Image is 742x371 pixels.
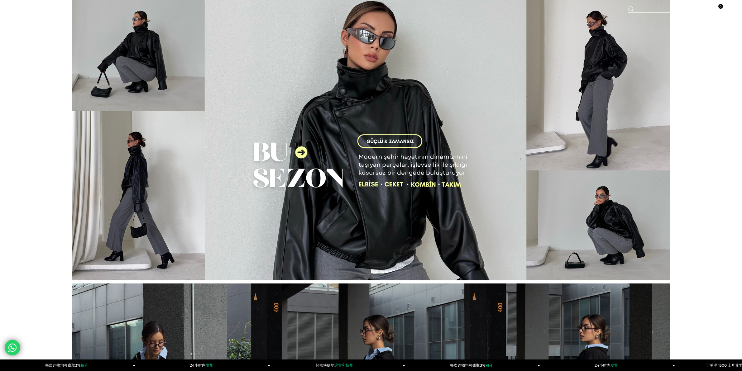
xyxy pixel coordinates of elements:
font: 外套 [20,94,33,101]
a: 主页 [20,44,106,52]
a: 轻松快捷地退货和换货！ [270,359,405,371]
font: 每次购物均可赚取3% [450,363,485,368]
a: 24小时内发货 [135,359,270,371]
a: 裙子 [20,81,106,89]
font: 配饰 [20,156,33,164]
a: 净价 50% 折扣 [20,69,106,77]
a: 每次购物均可赚取3%积分 [0,359,135,371]
font: 积分 [485,363,493,368]
font: 新品上市 [20,56,45,64]
font: 畅销书 [20,144,39,151]
a: 配饰 [20,156,106,164]
a: 畅销书 [20,143,106,152]
font: 衣服 [20,106,33,114]
font: 放 [20,119,26,126]
a: 新品上市 [20,56,106,64]
a: 组合 [20,131,106,139]
font: 24小时内 [190,363,206,368]
a: 0 [715,7,720,12]
font: 裙子 [20,81,33,89]
font: 发货 [610,363,618,368]
a: 24小时内发货 [540,359,675,371]
font: 每次购物均可赚取3% [45,363,80,368]
font: 发货 [206,363,213,368]
a: 衣服 [20,106,106,114]
font: 组合 [20,131,33,139]
font: 积分 [80,363,88,368]
font: 主页 [20,44,33,51]
font: 0 [720,4,722,8]
img: 标识 [20,4,58,15]
font: 24小时内 [595,363,610,368]
font: 轻松快捷地 [316,363,334,368]
font: 退货和换货！ [334,363,357,368]
a: 外套 [20,93,106,102]
a: 每次购物均可赚取3%积分 [405,359,540,371]
font: 净价 50% 折扣 [20,69,62,76]
a: 放 [20,118,106,127]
